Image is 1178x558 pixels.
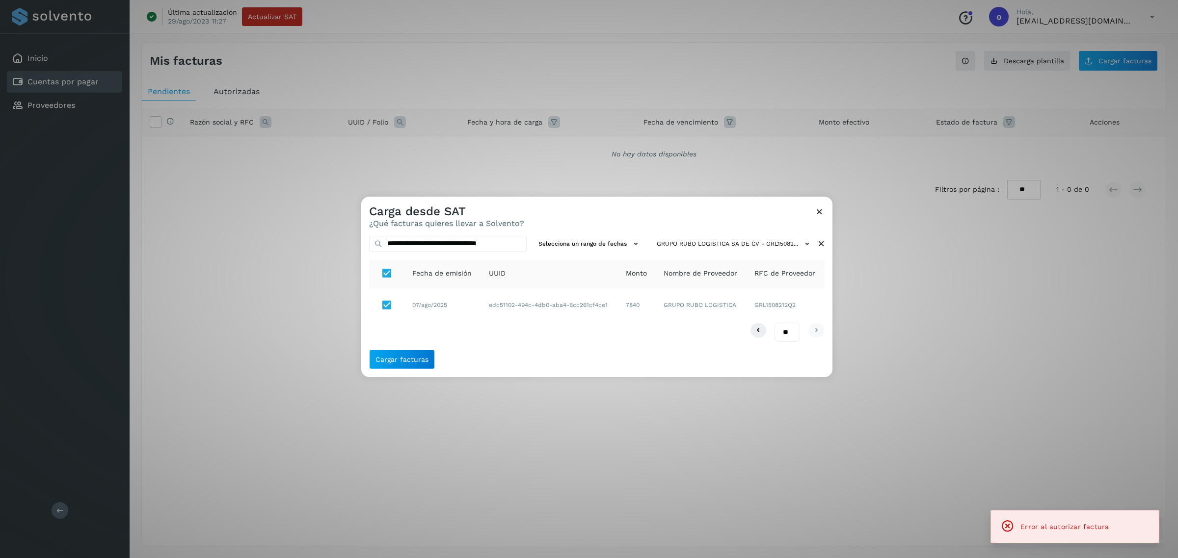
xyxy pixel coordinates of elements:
span: Cargar facturas [375,356,428,363]
button: Cargar facturas [369,350,435,369]
td: GRL1508212Q2 [747,287,825,323]
td: 7840 [618,287,655,323]
p: ¿Qué facturas quieres llevar a Solvento? [369,219,524,228]
button: GRUPO RUBO LOGISTICA SA DE CV - GRL15082... [653,236,816,252]
td: 07/ago/2025 [404,287,481,323]
span: Fecha de emisión [412,268,472,279]
button: Selecciona un rango de fechas [535,236,645,252]
span: RFC de Proveedor [754,268,815,279]
h3: Carga desde SAT [369,204,524,219]
span: Error al autorizar factura [1020,523,1109,531]
span: Monto [626,268,647,279]
td: edc51102-494c-4db0-aba4-6cc261cf4ce1 [481,287,618,323]
td: GRUPO RUBO LOGISTICA [656,287,747,323]
span: UUID [489,268,506,279]
span: Nombre de Proveedor [664,268,737,279]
